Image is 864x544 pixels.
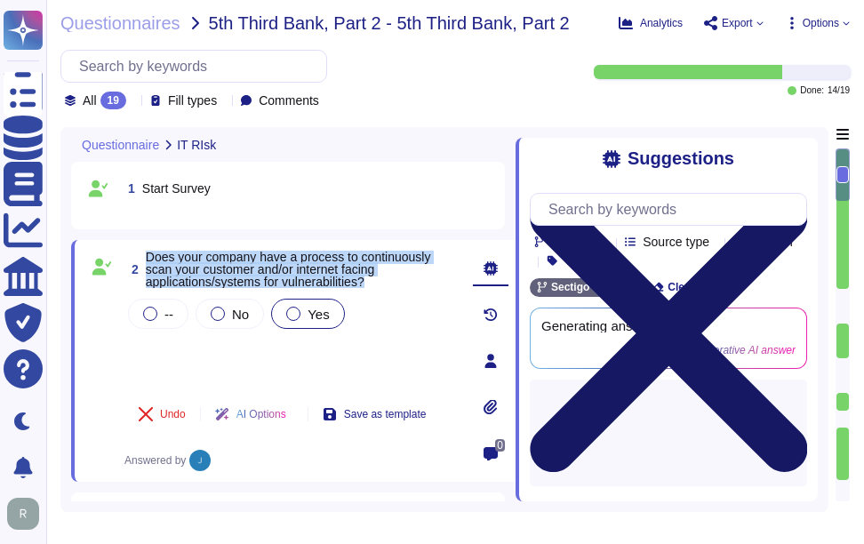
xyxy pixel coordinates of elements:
[60,14,180,32] span: Questionnaires
[177,139,216,151] span: IT RIsk
[308,396,441,432] button: Save as template
[259,94,319,107] span: Comments
[209,14,570,32] span: 5th Third Bank, Part 2 - 5th Third Bank, Part 2
[7,498,39,530] img: user
[142,181,211,196] span: Start Survey
[308,307,329,322] span: Yes
[100,92,126,109] div: 19
[70,51,326,82] input: Search by keywords
[540,194,806,225] input: Search by keywords
[82,139,159,151] span: Questionnaire
[124,263,139,276] span: 2
[722,18,753,28] span: Export
[146,250,431,289] span: Does your company have a process to continuously scan your customer and/or internet facing applic...
[124,455,186,466] span: Answered by
[124,396,200,432] button: Undo
[168,94,217,107] span: Fill types
[344,409,427,420] span: Save as template
[121,182,135,195] span: 1
[495,439,505,452] span: 0
[232,307,249,322] span: No
[189,450,211,471] img: user
[164,307,173,322] span: --
[4,494,52,533] button: user
[803,18,839,28] span: Options
[160,409,186,420] span: Undo
[83,94,97,107] span: All
[619,16,683,30] button: Analytics
[236,409,286,420] span: AI Options
[640,18,683,28] span: Analytics
[800,86,824,95] span: Done:
[828,86,850,95] span: 14 / 19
